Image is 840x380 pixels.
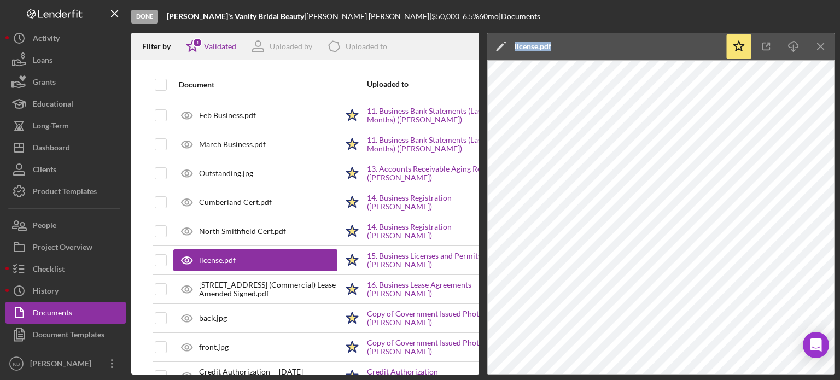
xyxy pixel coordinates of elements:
[199,314,227,323] div: back.jpg
[204,42,236,51] div: Validated
[33,180,97,205] div: Product Templates
[33,302,72,326] div: Documents
[33,115,69,139] div: Long-Term
[33,159,56,183] div: Clients
[33,137,70,161] div: Dashboard
[367,194,504,211] a: 14. Business Registration ([PERSON_NAME])
[5,159,126,180] button: Clients
[367,107,504,124] a: 11. Business Bank Statements (Last 3 Months) ([PERSON_NAME])
[167,11,304,21] b: [PERSON_NAME]'s Vanity Bridal Beauty
[33,71,56,96] div: Grants
[803,332,829,358] div: Open Intercom Messenger
[131,10,158,24] div: Done
[33,49,52,74] div: Loans
[5,302,126,324] button: Documents
[13,361,20,367] text: KB
[33,93,73,118] div: Educational
[5,324,126,346] button: Document Templates
[199,280,337,298] div: [STREET_ADDRESS] (Commercial) Lease Amended Signed.pdf
[515,42,551,51] div: license.pdf
[463,12,479,21] div: 6.5 %
[5,71,126,93] button: Grants
[199,169,253,178] div: Outstanding.jpg
[5,93,126,115] button: Educational
[367,252,504,269] a: 15. Business Licenses and Permits ([PERSON_NAME])
[346,42,387,51] div: Uploaded to
[33,27,60,52] div: Activity
[479,12,499,21] div: 60 mo
[33,236,92,261] div: Project Overview
[367,280,504,298] a: 16. Business Lease Agreements ([PERSON_NAME])
[367,338,504,356] a: Copy of Government Issued Photo ID ([PERSON_NAME])
[367,136,504,153] a: 11. Business Bank Statements (Last 3 Months) ([PERSON_NAME])
[167,12,306,21] div: |
[306,12,431,21] div: [PERSON_NAME] [PERSON_NAME] |
[5,115,126,137] button: Long-Term
[367,223,504,240] a: 14. Business Registration ([PERSON_NAME])
[199,227,286,236] div: North Smithfield Cert.pdf
[431,12,463,21] div: $50,000
[179,80,337,89] div: Document
[5,49,126,71] button: Loans
[5,180,126,202] button: Product Templates
[5,27,126,49] button: Activity
[367,309,504,327] a: Copy of Government Issued Photo ID ([PERSON_NAME])
[33,258,65,283] div: Checklist
[5,258,126,280] button: Checklist
[192,38,202,48] div: 1
[33,214,56,239] div: People
[33,280,59,305] div: History
[5,137,126,159] button: Dashboard
[270,42,312,51] div: Uploaded by
[199,140,266,149] div: March Business.pdf
[142,42,179,51] div: Filter by
[367,80,435,89] div: Uploaded to
[199,198,272,207] div: Cumberland Cert.pdf
[199,111,256,120] div: Feb Business.pdf
[199,343,229,352] div: front.jpg
[199,256,236,265] div: license.pdf
[5,236,126,258] button: Project Overview
[5,353,126,375] button: KB[PERSON_NAME]
[27,353,98,377] div: [PERSON_NAME]
[5,280,126,302] button: History
[499,12,540,21] div: | Documents
[367,165,504,182] a: 13. Accounts Receivable Aging Report ([PERSON_NAME])
[5,214,126,236] button: People
[33,324,104,348] div: Document Templates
